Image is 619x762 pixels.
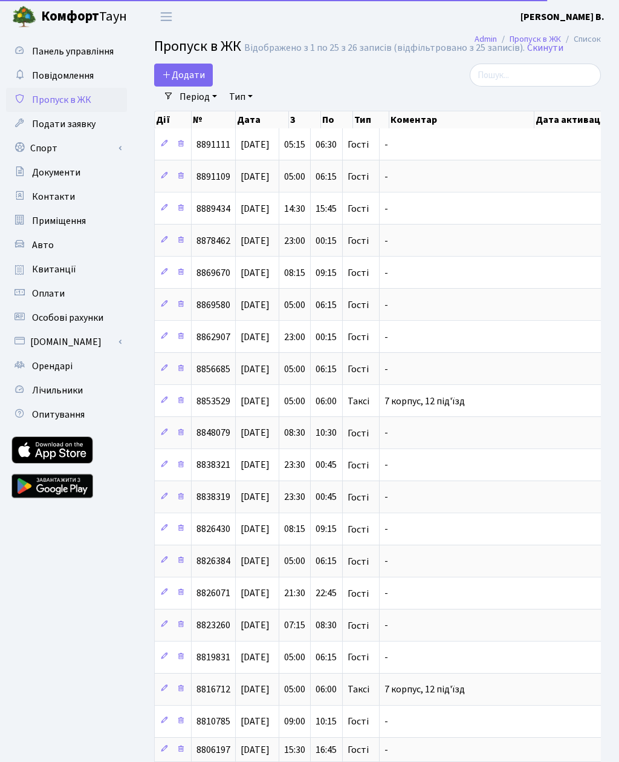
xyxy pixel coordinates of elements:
[353,111,389,128] th: Тип
[284,651,305,664] span: 05:00
[284,555,305,568] span: 05:00
[510,33,561,45] a: Пропуск в ЖК
[316,619,337,632] span: 08:30
[241,491,270,504] span: [DATE]
[196,523,230,536] span: 8826430
[284,170,305,183] span: 05:00
[155,111,192,128] th: Дії
[348,652,369,662] span: Гості
[316,330,337,344] span: 00:15
[154,64,213,87] a: Додати
[196,619,230,632] span: 8823260
[384,138,388,151] span: -
[32,166,80,179] span: Документи
[348,236,369,246] span: Гості
[32,214,86,228] span: Приміщення
[384,266,388,280] span: -
[241,363,270,376] span: [DATE]
[241,395,270,408] span: [DATE]
[196,170,230,183] span: 8891109
[196,651,230,664] span: 8819831
[32,190,75,203] span: Контакти
[12,5,36,29] img: logo.png
[32,384,83,397] span: Лічильники
[384,743,388,757] span: -
[384,459,388,472] span: -
[6,209,127,233] a: Приміщення
[241,619,270,632] span: [DATE]
[316,202,337,215] span: 15:45
[316,234,337,248] span: 00:15
[316,266,337,280] span: 09:15
[6,281,127,306] a: Оплати
[241,330,270,344] span: [DATE]
[527,42,563,54] a: Скинути
[284,587,305,600] span: 21:30
[241,170,270,183] span: [DATE]
[316,683,337,696] span: 06:00
[348,300,369,310] span: Гості
[520,10,604,24] a: [PERSON_NAME] В.
[244,42,525,54] div: Відображено з 1 по 25 з 26 записів (відфільтровано з 25 записів).
[284,743,305,757] span: 15:30
[316,651,337,664] span: 06:15
[284,619,305,632] span: 07:15
[316,170,337,183] span: 06:15
[6,112,127,136] a: Подати заявку
[241,743,270,757] span: [DATE]
[384,330,388,344] span: -
[236,111,290,128] th: Дата
[241,587,270,600] span: [DATE]
[384,298,388,312] span: -
[241,459,270,472] span: [DATE]
[316,459,337,472] span: 00:45
[241,523,270,536] span: [DATE]
[196,234,230,248] span: 8878462
[32,238,54,252] span: Авто
[196,202,230,215] span: 8889434
[196,298,230,312] span: 8869580
[475,33,497,45] a: Admin
[32,360,73,373] span: Орендарі
[316,491,337,504] span: 00:45
[470,64,601,87] input: Пошук...
[389,111,534,128] th: Коментар
[241,234,270,248] span: [DATE]
[348,332,369,342] span: Гості
[348,621,369,631] span: Гості
[284,491,305,504] span: 23:30
[284,138,305,151] span: 05:15
[32,263,76,276] span: Квитанції
[384,202,388,215] span: -
[196,330,230,344] span: 8862907
[348,461,369,470] span: Гості
[384,427,388,440] span: -
[348,172,369,182] span: Гості
[348,204,369,214] span: Гості
[6,378,127,402] a: Лічильники
[561,33,601,46] li: Список
[6,39,127,64] a: Панель управління
[316,715,337,728] span: 10:15
[196,363,230,376] span: 8856685
[348,745,369,755] span: Гості
[6,185,127,209] a: Контакти
[196,459,230,472] span: 8838321
[348,396,369,406] span: Таксі
[241,683,270,696] span: [DATE]
[241,266,270,280] span: [DATE]
[6,136,127,160] a: Спорт
[162,68,205,82] span: Додати
[316,427,337,440] span: 10:30
[384,395,465,408] span: 7 корпус, 12 під'їзд
[6,233,127,257] a: Авто
[196,427,230,440] span: 8848079
[241,298,270,312] span: [DATE]
[151,7,181,27] button: Переключити навігацію
[32,45,114,58] span: Панель управління
[316,138,337,151] span: 06:30
[348,364,369,374] span: Гості
[154,36,241,57] span: Пропуск в ЖК
[192,111,236,128] th: №
[6,306,127,330] a: Особові рахунки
